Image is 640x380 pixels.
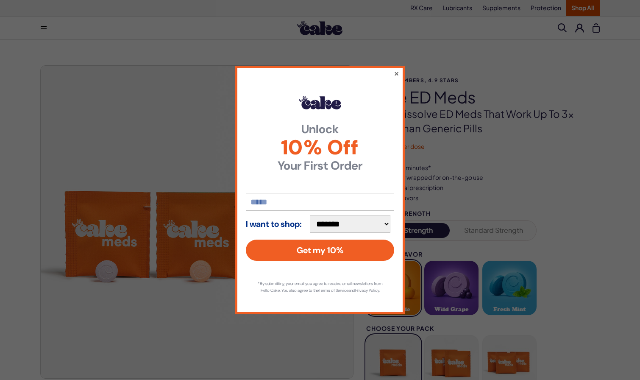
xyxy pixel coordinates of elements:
[394,68,399,78] button: ×
[246,240,394,261] button: Get my 10%
[246,137,394,158] span: 10% Off
[246,219,302,229] strong: I want to shop:
[355,288,379,293] a: Privacy Policy
[246,123,394,135] strong: Unlock
[299,96,341,109] img: Hello Cake
[319,288,348,293] a: Terms of Service
[254,280,386,294] p: *By submitting your email you agree to receive email newsletters from Hello Cake. You also agree ...
[246,160,394,172] strong: Your First Order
